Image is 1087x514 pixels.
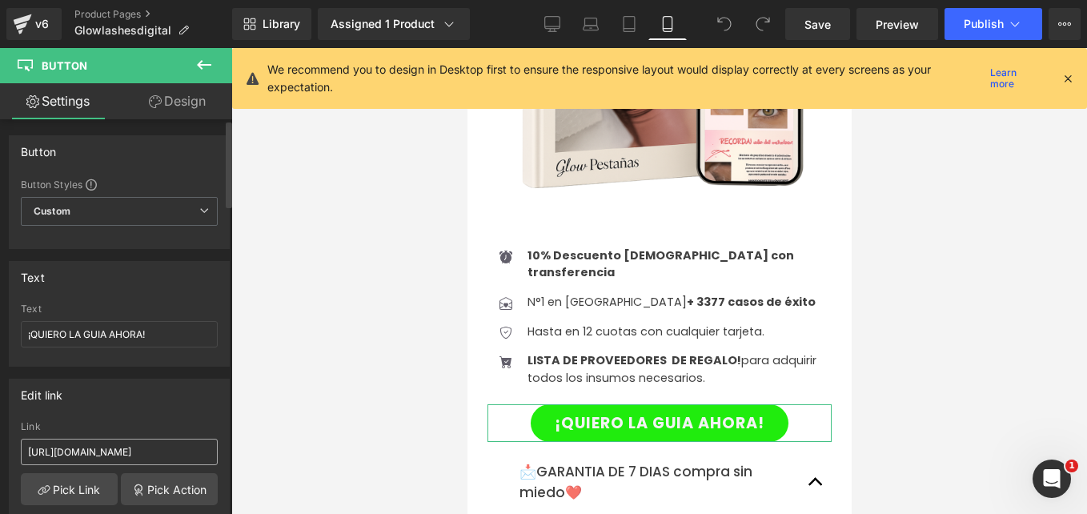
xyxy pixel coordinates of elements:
[121,473,218,505] a: Pick Action
[63,356,321,394] a: ¡QUIERO LA GUIA AHORA!
[32,14,52,34] div: v6
[60,304,364,339] p: para adquirir todos los insumos necesarios.
[1049,8,1081,40] button: More
[232,8,311,40] a: New Library
[60,304,274,320] strong: LISTA DE PROVEEDORES DE REGALO!
[6,8,62,40] a: v6
[21,178,218,191] div: Button Styles
[52,414,332,455] p: 📩GARANTIA DE 7 DIAS compra sin miedo❤️
[267,61,985,96] p: We recommend you to design in Desktop first to ensure the responsive layout would display correct...
[856,8,938,40] a: Preview
[60,199,327,233] strong: 10% Descuento [DEMOGRAPHIC_DATA] con transferencia
[263,17,300,31] span: Library
[60,275,364,293] p: Hasta en 12 cuotas con cualquier tarjeta.
[74,24,171,37] span: Glowlashesdigital
[21,303,218,315] div: Text
[74,8,232,21] a: Product Pages
[964,18,1004,30] span: Publish
[648,8,687,40] a: Mobile
[876,16,919,33] span: Preview
[331,16,457,32] div: Assigned 1 Product
[21,136,56,159] div: Button
[572,8,610,40] a: Laptop
[21,439,218,465] input: https://your-shop.myshopify.com
[21,473,118,505] a: Pick Link
[60,246,364,263] p: N°1 en [GEOGRAPHIC_DATA]
[1065,460,1078,472] span: 1
[533,8,572,40] a: Desktop
[1033,460,1071,498] iframe: Intercom live chat
[42,59,87,72] span: Button
[747,8,779,40] button: Redo
[21,379,63,402] div: Edit link
[984,69,1049,88] a: Learn more
[34,205,70,219] b: Custom
[610,8,648,40] a: Tablet
[804,16,831,33] span: Save
[945,8,1042,40] button: Publish
[708,8,740,40] button: Undo
[119,83,235,119] a: Design
[21,421,218,432] div: Link
[219,246,348,262] strong: + 3377 casos de éxito
[21,262,45,284] div: Text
